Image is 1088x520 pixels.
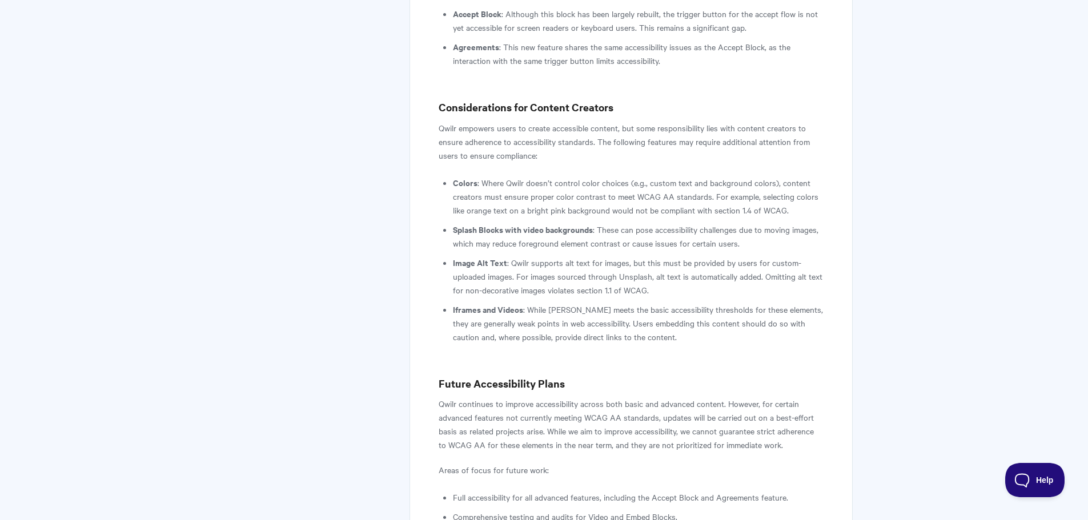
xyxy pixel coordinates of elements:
[453,40,823,67] li: : This new feature shares the same accessibility issues as the Accept Block, as the interaction w...
[1005,463,1065,497] iframe: Toggle Customer Support
[439,99,823,115] h3: Considerations for Content Creators
[453,176,477,188] strong: Colors
[453,490,823,504] li: Full accessibility for all advanced features, including the Accept Block and Agreements feature.
[453,7,823,34] li: : Although this block has been largely rebuilt, the trigger button for the accept flow is not yet...
[439,463,823,477] p: Areas of focus for future work:
[453,223,593,235] strong: Splash Blocks with video backgrounds
[453,303,823,344] li: : While [PERSON_NAME] meets the basic accessibility thresholds for these elements, they are gener...
[453,223,823,250] li: : These can pose accessibility challenges due to moving images, which may reduce foreground eleme...
[439,397,823,452] p: Qwilr continues to improve accessibility across both basic and advanced content. However, for cer...
[453,256,507,268] strong: Image Alt Text
[453,256,823,297] li: : Qwilr supports alt text for images, but this must be provided by users for custom-uploaded imag...
[439,376,823,392] h3: Future Accessibility Plans
[453,7,501,19] strong: Accept Block
[453,176,823,217] li: : Where Qwilr doesn’t control color choices (e.g., custom text and background colors), content cr...
[453,41,499,53] strong: Agreements
[439,121,823,162] p: Qwilr empowers users to create accessible content, but some responsibility lies with content crea...
[453,303,523,315] strong: Iframes and Videos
